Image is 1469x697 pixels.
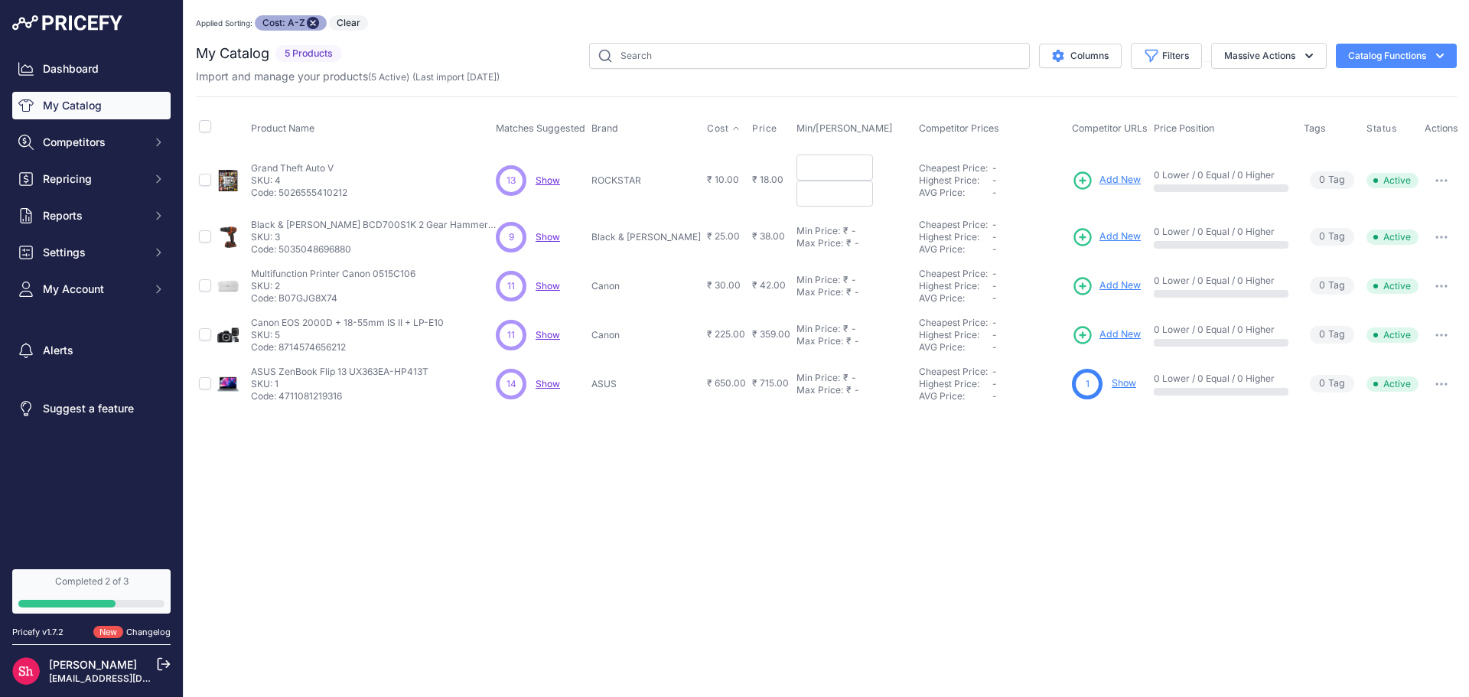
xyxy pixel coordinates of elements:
span: 11 [507,279,515,293]
span: Reports [43,208,143,223]
span: ₹ 359.00 [752,328,790,340]
div: Min Price: [796,372,840,384]
a: Suggest a feature [12,395,171,422]
a: Completed 2 of 3 [12,569,171,614]
div: AVG Price: [919,292,992,305]
div: ₹ [846,286,852,298]
button: Competitors [12,129,171,156]
span: Active [1366,173,1419,188]
a: [EMAIL_ADDRESS][DOMAIN_NAME] [49,673,209,684]
button: Settings [12,239,171,266]
div: Max Price: [796,384,843,396]
div: AVG Price: [919,341,992,353]
span: 0 [1319,327,1325,342]
div: Max Price: [796,237,843,249]
img: Pricefy Logo [12,15,122,31]
span: Matches Suggested [496,122,585,134]
a: Cheapest Price: [919,219,988,230]
span: Min/[PERSON_NAME] [796,122,893,134]
span: ₹ 30.00 [707,279,741,291]
span: Price [752,122,777,135]
div: ₹ [843,372,849,384]
div: ₹ [846,237,852,249]
span: Active [1366,376,1419,392]
a: Add New [1072,226,1141,248]
span: Product Name [251,122,314,134]
p: 0 Lower / 0 Equal / 0 Higher [1154,275,1288,287]
p: SKU: 2 [251,280,415,292]
div: - [849,323,856,335]
div: Completed 2 of 3 [18,575,164,588]
div: ₹ [846,384,852,396]
a: My Catalog [12,92,171,119]
span: - [992,390,997,402]
span: 0 [1319,376,1325,391]
span: - [992,174,997,186]
div: - [849,274,856,286]
div: ₹ [843,225,849,237]
span: My Account [43,282,143,297]
span: Add New [1099,230,1141,244]
div: - [852,384,859,396]
p: Code: 5026555410212 [251,187,347,199]
span: 9 [509,230,514,244]
button: Price [752,122,780,135]
small: Applied Sorting: [196,18,252,28]
div: Min Price: [796,274,840,286]
div: ₹ [843,323,849,335]
input: Search [589,43,1030,69]
span: Competitor URLs [1072,122,1148,134]
span: - [992,162,997,174]
div: - [852,286,859,298]
p: 0 Lower / 0 Equal / 0 Higher [1154,324,1288,336]
a: Add New [1072,324,1141,346]
span: ( ) [368,71,409,83]
span: Brand [591,122,618,134]
span: - [992,366,997,377]
span: Show [536,231,560,243]
div: Min Price: [796,323,840,335]
button: Cost [707,122,741,135]
p: Black & [PERSON_NAME] BCD700S1K 2 Gear Hammer Drill 18V 1 x 1.5[PERSON_NAME]-ion [251,219,496,231]
span: ₹ 42.00 [752,279,786,291]
span: Cost: A-Z [255,15,327,31]
p: Code: B07GJG8X74 [251,292,415,305]
div: AVG Price: [919,187,992,199]
p: SKU: 1 [251,378,428,390]
div: Max Price: [796,335,843,347]
div: AVG Price: [919,390,992,402]
p: Multifunction Printer Canon 0515C106 [251,268,415,280]
p: Code: 4711081219316 [251,390,428,402]
span: Repricing [43,171,143,187]
a: 5 Active [371,71,406,83]
button: Repricing [12,165,171,193]
span: Tag [1310,228,1354,246]
a: Changelog [126,627,171,637]
span: - [992,317,997,328]
button: Columns [1039,44,1122,68]
p: Import and manage your products [196,69,500,84]
span: ₹ 18.00 [752,174,783,185]
div: - [852,237,859,249]
span: - [992,243,997,255]
a: Add New [1072,275,1141,297]
p: SKU: 3 [251,231,496,243]
span: Add New [1099,278,1141,293]
span: Active [1366,278,1419,294]
span: ₹ 25.00 [707,230,740,242]
span: ₹ 650.00 [707,377,746,389]
span: Status [1366,122,1397,135]
button: Filters [1131,43,1202,69]
div: Highest Price: [919,231,992,243]
span: Tags [1304,122,1326,134]
p: Code: 5035048696880 [251,243,496,256]
p: 0 Lower / 0 Equal / 0 Higher [1154,373,1288,385]
button: Clear [329,15,368,31]
button: Status [1366,122,1400,135]
span: 11 [507,328,515,342]
span: ₹ 225.00 [707,328,745,340]
p: ASUS ZenBook Flip 13 UX363EA-HP413T [251,366,428,378]
a: Show [536,378,560,389]
a: Cheapest Price: [919,366,988,377]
